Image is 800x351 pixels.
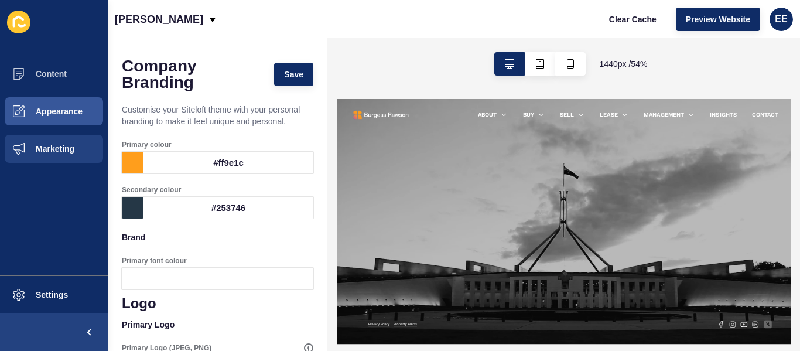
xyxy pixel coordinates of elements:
a: ABOUT [262,22,298,36]
span: Clear Cache [609,13,657,25]
button: Preview Website [676,8,760,31]
a: MANAGEMENT [570,22,645,36]
label: Primary colour [122,140,172,149]
span: Save [284,69,303,80]
img: Company logo [23,12,141,47]
button: Save [274,63,313,86]
label: Primary font colour [122,256,187,265]
div: #ff9e1c [143,152,313,173]
p: Customise your Siteloft theme with your personal branding to make it feel unique and personal. [122,97,313,134]
span: Preview Website [686,13,750,25]
p: Brand [122,224,313,250]
a: SELL [415,22,441,36]
h1: Logo [122,295,313,312]
span: EE [775,13,787,25]
a: LEASE [489,22,522,36]
span: 1440 px / 54 % [600,58,648,70]
p: Primary Logo [122,312,313,338]
h1: Company Branding [122,58,262,91]
a: INSIGHTS [693,22,744,36]
div: #253746 [143,197,313,219]
a: BUY [346,22,367,36]
label: Secondary colour [122,185,181,195]
button: Clear Cache [599,8,666,31]
p: [PERSON_NAME] [115,5,203,34]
